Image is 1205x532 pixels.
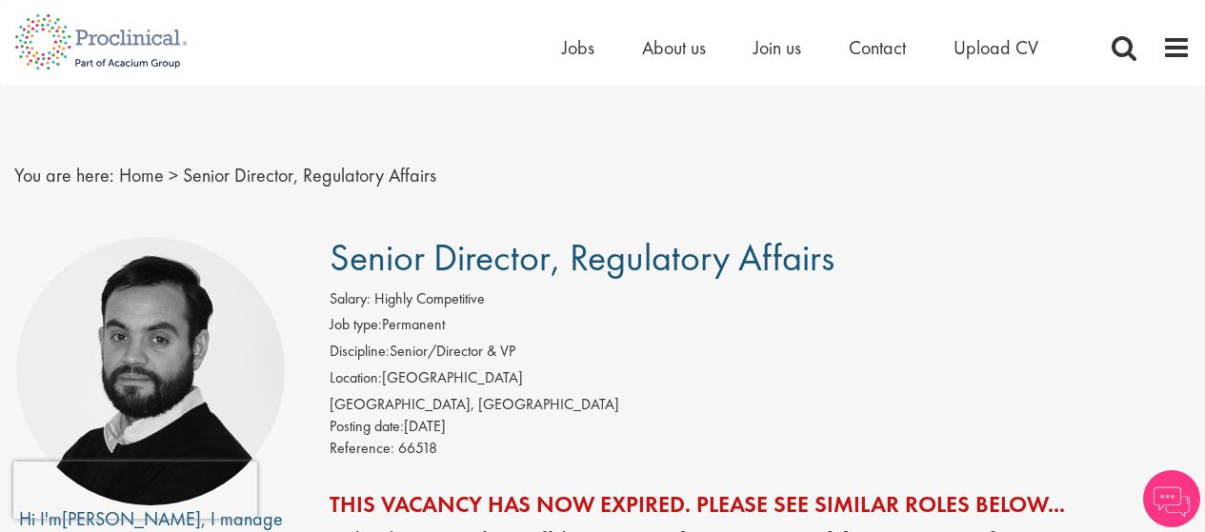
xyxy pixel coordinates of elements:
[330,367,382,389] label: Location:
[330,341,390,363] label: Discipline:
[62,506,201,531] a: [PERSON_NAME]
[330,394,1191,416] div: [GEOGRAPHIC_DATA], [GEOGRAPHIC_DATA]
[330,233,834,282] span: Senior Director, Regulatory Affairs
[330,416,1191,438] div: [DATE]
[374,288,485,308] span: Highly Competitive
[954,35,1038,60] a: Upload CV
[330,314,1191,341] li: Permanent
[849,35,906,60] a: Contact
[119,163,164,187] a: breadcrumb link
[330,314,382,336] label: Job type:
[330,367,1191,394] li: [GEOGRAPHIC_DATA]
[398,438,437,458] span: 66518
[13,462,257,519] iframe: reCAPTCHA
[642,35,706,60] a: About us
[330,416,404,436] span: Posting date:
[14,163,114,187] span: You are here:
[1143,470,1200,527] img: Chatbot
[330,341,1191,367] li: Senior/Director & VP
[169,163,178,187] span: >
[330,492,1191,517] h2: This vacancy has now expired. Please see similar roles below...
[753,35,801,60] a: Join us
[330,288,371,310] label: Salary:
[562,35,594,60] a: Jobs
[330,438,394,460] label: Reference:
[16,237,285,505] img: imeage of recruiter Nick Walker
[183,163,436,187] span: Senior Director, Regulatory Affairs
